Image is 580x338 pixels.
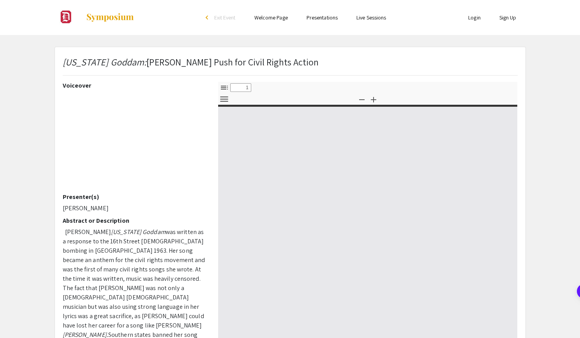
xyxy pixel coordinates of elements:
a: Sign Up [499,14,517,21]
div: arrow_back_ios [206,15,210,20]
iframe: Ryssa Ezykowsky's Research Poster [63,92,206,193]
a: Live Sessions [356,14,386,21]
p: [PERSON_NAME] [63,204,206,213]
button: Tools [218,93,231,105]
em: [US_STATE] Goddam [111,228,166,236]
a: Undergraduate Research & Scholarship Symposium [55,8,134,27]
h2: Abstract or Description [63,217,206,224]
img: Symposium by ForagerOne [86,13,134,22]
em: [US_STATE] Goddam: [63,56,147,68]
span: Exit Event [214,14,236,21]
button: Zoom Out [355,93,368,105]
p: [PERSON_NAME] Push for Civil Rights Action [63,55,319,69]
span: was written as a response to the 16th Street [DEMOGRAPHIC_DATA] bombing in [GEOGRAPHIC_DATA] 1963... [63,228,205,329]
iframe: Chat [547,303,574,332]
h2: Voiceover [63,82,206,89]
img: Undergraduate Research & Scholarship Symposium [55,8,78,27]
a: Welcome Page [254,14,288,21]
a: Presentations [307,14,338,21]
span: [PERSON_NAME] [65,228,111,236]
input: Page [230,83,251,92]
a: Login [468,14,481,21]
button: Zoom In [367,93,380,105]
h2: Presenter(s) [63,193,206,201]
button: Toggle Sidebar [218,82,231,93]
